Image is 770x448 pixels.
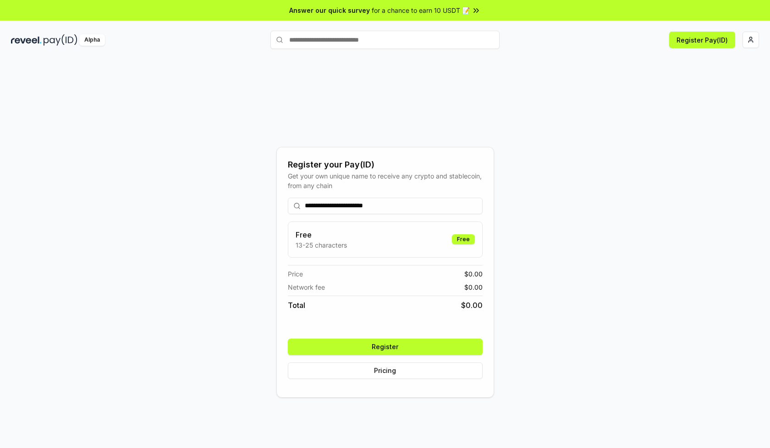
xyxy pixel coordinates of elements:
img: reveel_dark [11,34,42,46]
span: $ 0.00 [464,282,483,292]
span: for a chance to earn 10 USDT 📝 [372,5,470,15]
span: Answer our quick survey [289,5,370,15]
span: $ 0.00 [464,269,483,279]
h3: Free [296,229,347,240]
div: Register your Pay(ID) [288,158,483,171]
span: Price [288,269,303,279]
button: Pricing [288,362,483,379]
div: Get your own unique name to receive any crypto and stablecoin, from any chain [288,171,483,190]
span: Total [288,300,305,311]
p: 13-25 characters [296,240,347,250]
div: Free [452,234,475,244]
img: pay_id [44,34,77,46]
button: Register [288,339,483,355]
span: $ 0.00 [461,300,483,311]
div: Alpha [79,34,105,46]
span: Network fee [288,282,325,292]
button: Register Pay(ID) [669,32,735,48]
